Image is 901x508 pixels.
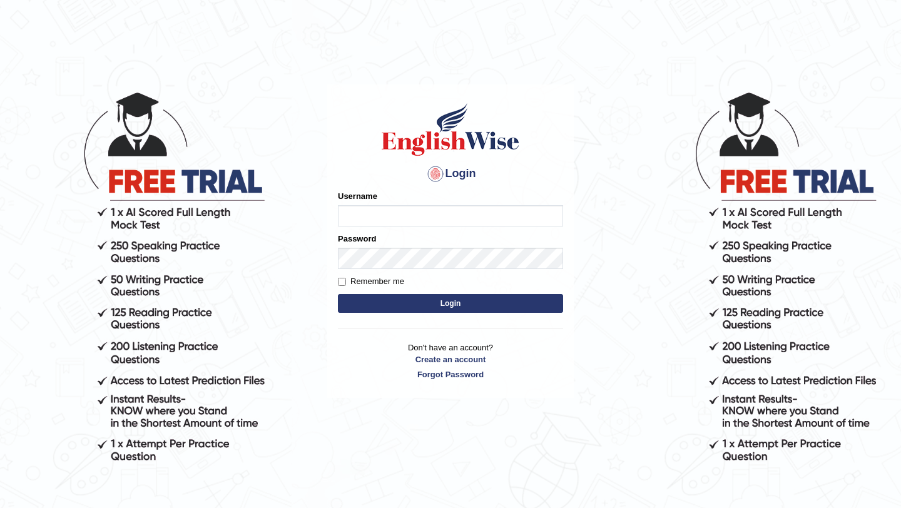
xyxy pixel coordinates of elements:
[338,233,376,245] label: Password
[338,353,563,365] a: Create an account
[338,275,404,288] label: Remember me
[338,294,563,313] button: Login
[338,342,563,380] p: Don't have an account?
[338,190,377,202] label: Username
[379,101,522,158] img: Logo of English Wise sign in for intelligent practice with AI
[338,368,563,380] a: Forgot Password
[338,164,563,184] h4: Login
[338,278,346,286] input: Remember me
